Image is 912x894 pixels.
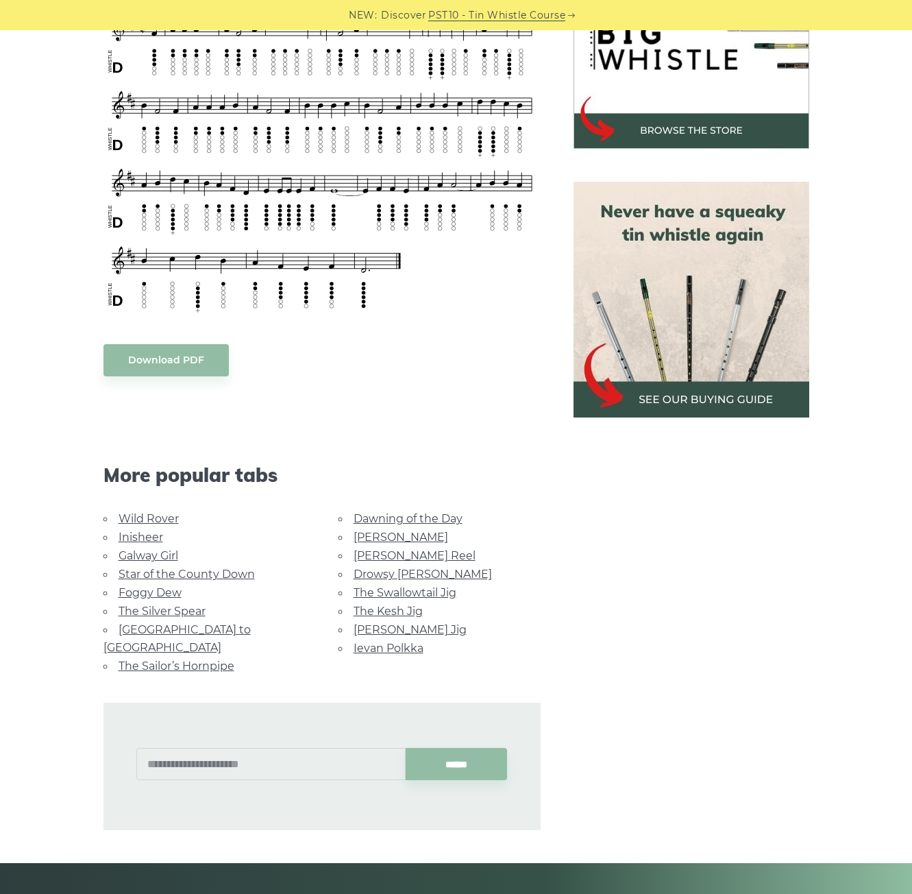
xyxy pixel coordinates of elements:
a: The Sailor’s Hornpipe [119,660,234,673]
span: Discover [381,8,426,23]
a: Download PDF [103,344,229,376]
a: Star of the County Down [119,568,255,581]
img: tin whistle buying guide [574,182,809,418]
a: Galway Girl [119,549,178,562]
a: [PERSON_NAME] [354,531,448,544]
a: The Swallowtail Jig [354,586,456,599]
a: Foggy Dew [119,586,182,599]
a: [GEOGRAPHIC_DATA] to [GEOGRAPHIC_DATA] [103,623,251,654]
a: PST10 - Tin Whistle Course [428,8,565,23]
a: The Kesh Jig [354,605,423,618]
a: The Silver Spear [119,605,206,618]
span: NEW: [349,8,377,23]
a: Wild Rover [119,512,179,525]
a: [PERSON_NAME] Reel [354,549,476,562]
a: Drowsy [PERSON_NAME] [354,568,492,581]
a: Dawning of the Day [354,512,463,525]
span: More popular tabs [103,463,541,487]
a: [PERSON_NAME] Jig [354,623,467,636]
a: Ievan Polkka [354,642,423,655]
a: Inisheer [119,531,163,544]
